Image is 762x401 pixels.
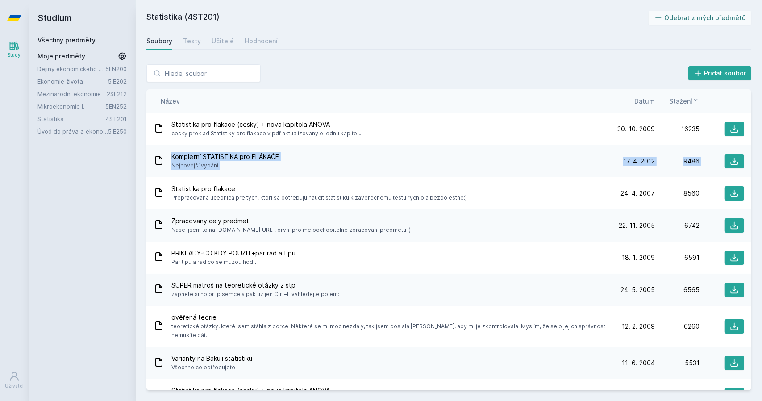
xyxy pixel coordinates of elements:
div: Testy [183,37,201,46]
span: Stažení [669,96,692,106]
span: 24. 4. 2007 [620,189,655,198]
a: 5IE202 [108,78,127,85]
span: teoretické otázky, které jsem stáhla z borce. Některé se mi moc nezdály, tak jsem poslala [PERSON... [171,322,607,340]
span: Varianty na Bakuli statistiku [171,354,252,363]
span: zapněte si ho při písemce a pak už jen Ctrl+F vyhledejte pojem: [171,290,339,299]
span: Kompletní STATISTIKA pro FLÁKAČE [171,152,279,161]
div: Hodnocení [245,37,278,46]
span: ověřená teorie [171,313,607,322]
input: Hledej soubor [146,64,261,82]
a: Statistika [37,114,106,123]
span: SUPER matroš na teoretické otázky z stp [171,281,339,290]
a: Soubory [146,32,172,50]
span: 18. 1. 2009 [622,253,655,262]
div: 8560 [655,189,700,198]
div: 6260 [655,322,700,331]
span: Zpracovany cely predmet [171,217,411,226]
a: Testy [183,32,201,50]
span: PRIKLADY-CO KDY POUZIT+par rad a tipu [171,249,296,258]
a: 5EN200 [105,65,127,72]
span: Par tipu a rad co se muzou hodit [171,258,296,267]
a: Učitelé [212,32,234,50]
div: 6591 [655,253,700,262]
a: 2SE212 [107,90,127,97]
a: 4ST201 [106,115,127,122]
span: Statistika pro flakace (cesky) + nova kapitola ANOVA [171,386,362,395]
span: Statistika pro flakace (cesky) + nova kapitola ANOVA [171,120,362,129]
span: Statistika pro flakace [171,184,467,193]
span: 30. 10. 2009 [617,125,655,134]
h2: Statistika (4ST201) [146,11,649,25]
span: Nasel jsem to na [DOMAIN_NAME][URL], prvni pro me pochopitelne zpracovani predmetu :) [171,226,411,234]
span: Prepracovana ucebnica pre tych, ktori sa potrebuju naucit statistiku k zaverecnemu testu rychlo a... [171,193,467,202]
a: Mikroekonomie I. [37,102,105,111]
span: Všechno co potřebujete [171,363,252,372]
span: 22. 11. 2005 [619,221,655,230]
button: Odebrat z mých předmětů [649,11,752,25]
div: 6742 [655,221,700,230]
span: Nejnovější vydání [171,161,279,170]
div: 6565 [655,285,700,294]
div: Soubory [146,37,172,46]
a: Hodnocení [245,32,278,50]
div: 9486 [655,157,700,166]
span: 24. 5. 2005 [620,285,655,294]
button: Datum [634,96,655,106]
a: 5EN252 [105,103,127,110]
span: cesky preklad Statistiky pro flakace v pdf aktualizovany o jednu kapitolu [171,129,362,138]
span: Moje předměty [37,52,85,61]
div: Study [8,52,21,58]
a: Všechny předměty [37,36,96,44]
span: 12. 2. 2009 [622,322,655,331]
a: Mezinárodní ekonomie [37,89,107,98]
a: 5IE250 [108,128,127,135]
button: Stažení [669,96,700,106]
a: Dějiny ekonomického myšlení [37,64,105,73]
a: Úvod do práva a ekonomie [37,127,108,136]
button: Přidat soubor [688,66,752,80]
div: 16235 [655,125,700,134]
button: Název [161,96,180,106]
div: 5531 [655,359,700,368]
a: Uživatel [2,367,27,394]
a: Study [2,36,27,63]
div: Uživatel [5,383,24,389]
div: Učitelé [212,37,234,46]
a: Ekonomie života [37,77,108,86]
span: 17. 4. 2012 [623,157,655,166]
span: 11. 6. 2004 [622,359,655,368]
